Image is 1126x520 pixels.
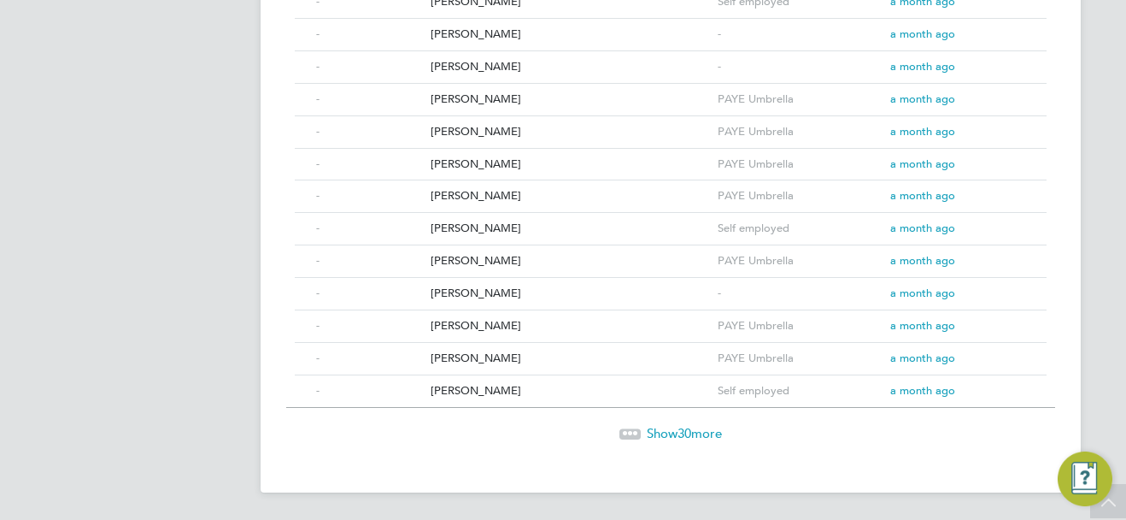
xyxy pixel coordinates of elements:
[426,213,713,245] div: [PERSON_NAME]
[713,375,886,407] div: Self employed
[713,51,886,83] div: -
[890,318,955,333] span: a month ago
[312,180,1029,194] a: -[PERSON_NAME]PAYE Umbrellaa month ago
[713,19,886,50] div: -
[426,375,713,407] div: [PERSON_NAME]
[890,351,955,365] span: a month ago
[890,27,955,41] span: a month ago
[312,310,426,342] div: -
[713,180,886,212] div: PAYE Umbrella
[426,310,713,342] div: [PERSON_NAME]
[426,116,713,148] div: [PERSON_NAME]
[713,343,886,375] div: PAYE Umbrella
[312,245,426,277] div: -
[426,19,713,50] div: [PERSON_NAME]
[312,343,426,375] div: -
[890,188,955,203] span: a month ago
[426,149,713,180] div: [PERSON_NAME]
[426,84,713,115] div: [PERSON_NAME]
[890,124,955,139] span: a month ago
[312,213,426,245] div: -
[890,92,955,106] span: a month ago
[312,51,426,83] div: -
[890,253,955,268] span: a month ago
[713,213,886,245] div: Self employed
[312,19,426,50] div: -
[890,383,955,398] span: a month ago
[312,84,426,115] div: -
[312,375,426,407] div: -
[890,59,955,74] span: a month ago
[312,116,426,148] div: -
[312,115,1029,130] a: -[PERSON_NAME]PAYE Umbrellaa month ago
[426,343,713,375] div: [PERSON_NAME]
[713,116,886,148] div: PAYE Umbrella
[647,425,722,441] span: Show more
[312,278,426,310] div: -
[713,278,886,310] div: -
[890,157,955,171] span: a month ago
[713,245,886,277] div: PAYE Umbrella
[312,83,1029,97] a: -[PERSON_NAME]PAYE Umbrellaa month ago
[426,245,713,277] div: [PERSON_NAME]
[426,180,713,212] div: [PERSON_NAME]
[890,286,955,300] span: a month ago
[312,310,1029,324] a: -[PERSON_NAME]PAYE Umbrellaa month ago
[713,84,886,115] div: PAYE Umbrella
[312,245,1029,259] a: -[PERSON_NAME]PAYE Umbrellaa month ago
[677,425,691,441] span: 30
[312,50,1029,65] a: -[PERSON_NAME]-a month ago
[713,149,886,180] div: PAYE Umbrella
[426,51,713,83] div: [PERSON_NAME]
[312,149,426,180] div: -
[1058,452,1112,506] button: Engage Resource Center
[713,310,886,342] div: PAYE Umbrella
[890,221,955,235] span: a month ago
[312,375,1029,389] a: -[PERSON_NAME]Self employeda month ago
[312,212,1029,227] a: -[PERSON_NAME]Self employeda month ago
[312,180,426,212] div: -
[312,342,1029,357] a: -[PERSON_NAME]PAYE Umbrellaa month ago
[312,277,1029,292] a: -[PERSON_NAME]-a month ago
[426,278,713,310] div: [PERSON_NAME]
[312,148,1029,162] a: -[PERSON_NAME]PAYE Umbrellaa month ago
[312,18,1029,32] a: -[PERSON_NAME]-a month ago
